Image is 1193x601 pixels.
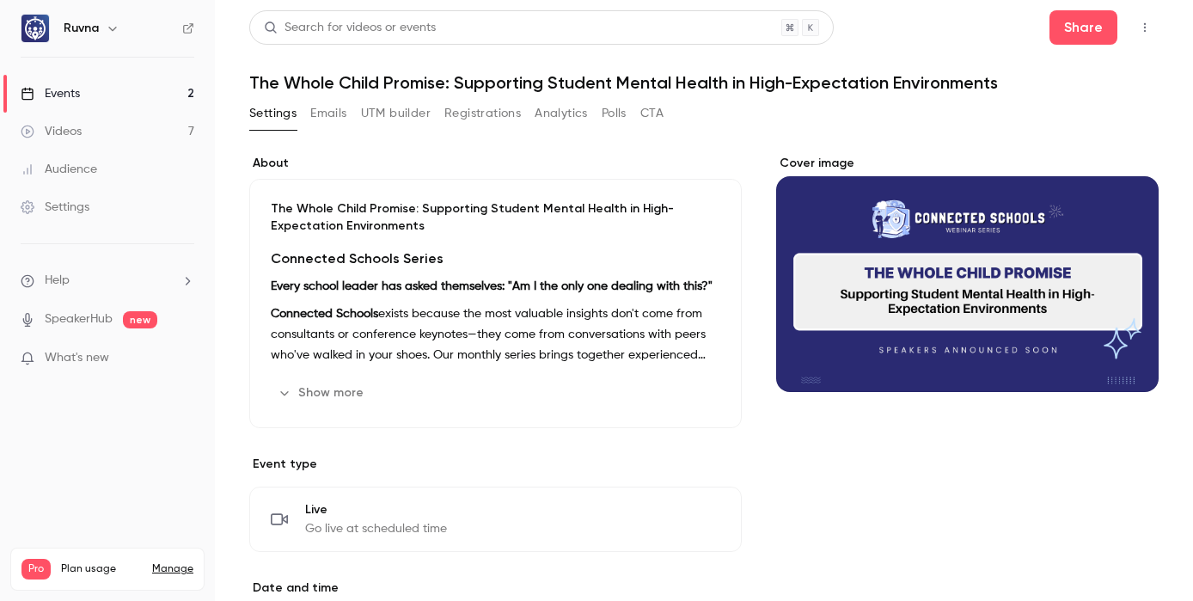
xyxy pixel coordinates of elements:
[21,85,80,102] div: Events
[640,100,664,127] button: CTA
[1049,10,1117,45] button: Share
[249,100,297,127] button: Settings
[271,304,720,365] p: exists because the most valuable insights don't come from consultants or conference keynotes—they...
[444,100,521,127] button: Registrations
[249,72,1159,93] h1: The Whole Child Promise: Supporting Student Mental Health in High-Expectation Environments
[271,200,720,235] p: The Whole Child Promise: Supporting Student Mental Health in High-Expectation Environments
[152,562,193,576] a: Manage
[249,580,742,597] label: Date and time
[271,308,378,320] strong: Connected Schools
[45,272,70,290] span: Help
[249,456,742,473] p: Event type
[45,310,113,328] a: SpeakerHub
[271,250,444,267] strong: Connected Schools Series
[305,501,447,518] span: Live
[64,20,99,37] h6: Ruvna
[271,379,374,407] button: Show more
[21,272,194,290] li: help-dropdown-opener
[21,161,97,178] div: Audience
[249,155,742,172] label: About
[45,349,109,367] span: What's new
[776,155,1159,172] label: Cover image
[602,100,627,127] button: Polls
[310,100,346,127] button: Emails
[305,520,447,537] span: Go live at scheduled time
[21,123,82,140] div: Videos
[776,155,1159,392] section: Cover image
[21,199,89,216] div: Settings
[174,351,194,366] iframe: Noticeable Trigger
[21,559,51,580] span: Pro
[264,19,436,37] div: Search for videos or events
[123,311,157,328] span: new
[271,280,713,292] strong: Every school leader has asked themselves: "Am I the only one dealing with this?"
[535,100,588,127] button: Analytics
[361,100,431,127] button: UTM builder
[61,562,142,576] span: Plan usage
[21,15,49,42] img: Ruvna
